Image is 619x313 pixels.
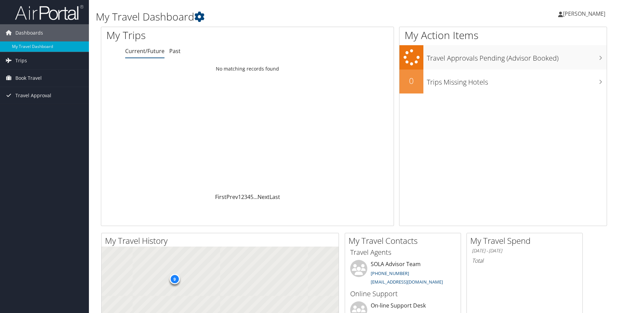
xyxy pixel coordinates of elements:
a: 5 [250,193,253,201]
td: No matching records found [101,63,394,75]
h3: Travel Agents [350,248,456,257]
h3: Trips Missing Hotels [427,74,607,87]
a: Next [258,193,269,201]
span: … [253,193,258,201]
h1: My Action Items [399,28,607,42]
a: Travel Approvals Pending (Advisor Booked) [399,45,607,70]
h6: [DATE] - [DATE] [472,248,577,254]
h3: Online Support [350,289,456,299]
a: Past [169,47,181,55]
a: First [215,193,226,201]
h1: My Trips [106,28,267,42]
a: 0Trips Missing Hotels [399,70,607,93]
li: SOLA Advisor Team [347,260,459,288]
span: Trips [15,52,27,69]
a: 2 [241,193,244,201]
span: [PERSON_NAME] [563,10,605,17]
h2: My Travel Spend [470,235,582,247]
a: [EMAIL_ADDRESS][DOMAIN_NAME] [371,279,443,285]
a: 4 [247,193,250,201]
a: Last [269,193,280,201]
a: 3 [244,193,247,201]
a: [PHONE_NUMBER] [371,270,409,276]
h2: My Travel Contacts [348,235,461,247]
span: Book Travel [15,70,42,87]
h2: My Travel History [105,235,339,247]
img: airportal-logo.png [15,4,83,21]
a: [PERSON_NAME] [558,3,612,24]
span: Travel Approval [15,87,51,104]
a: Prev [226,193,238,201]
div: 9 [169,274,180,284]
h6: Total [472,257,577,264]
h1: My Travel Dashboard [96,10,440,24]
a: Current/Future [125,47,164,55]
a: 1 [238,193,241,201]
h2: 0 [399,75,423,87]
span: Dashboards [15,24,43,41]
h3: Travel Approvals Pending (Advisor Booked) [427,50,607,63]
